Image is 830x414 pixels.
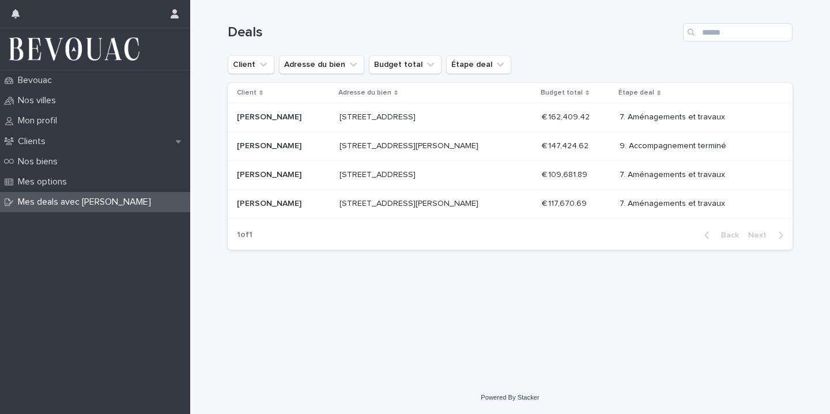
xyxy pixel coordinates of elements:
p: 34, rue des Quinze Vingt, 10000, Troyes, France [339,110,418,122]
p: 1 of 1 [228,221,262,249]
p: [PERSON_NAME] [237,110,304,122]
p: € 147,424.62 [542,139,591,151]
button: Next [744,230,793,240]
p: Nos villes [13,95,65,106]
button: Client [228,55,274,74]
tr: [PERSON_NAME][PERSON_NAME] [STREET_ADDRESS][STREET_ADDRESS] € 109,681.89€ 109,681.89 7. Aménageme... [228,160,793,189]
h1: Deals [228,24,678,41]
p: 7. Aménagements et travaux [620,199,764,209]
p: Client [237,86,256,99]
p: Nos biens [13,156,67,167]
button: Budget total [369,55,442,74]
p: Mon profil [13,115,66,126]
p: Clients [13,136,55,147]
p: € 109,681.89 [542,168,590,180]
p: Adresse du bien [338,86,391,99]
img: 3Al15xfnRue7LfQLgZyQ [9,37,139,61]
span: Back [714,231,739,239]
button: Étape deal [446,55,511,74]
a: Powered By Stacker [481,394,539,401]
p: Budget total [541,86,583,99]
button: Back [695,230,744,240]
input: Search [683,23,793,42]
tr: [PERSON_NAME][PERSON_NAME] [STREET_ADDRESS][PERSON_NAME][STREET_ADDRESS][PERSON_NAME] € 147,424.6... [228,132,793,161]
p: 9. Accompagnement terminé [620,141,764,151]
p: 7. Aménagements et travaux [620,112,764,122]
p: [PERSON_NAME] [237,197,304,209]
tr: [PERSON_NAME][PERSON_NAME] [STREET_ADDRESS][PERSON_NAME][STREET_ADDRESS][PERSON_NAME] € 117,670.6... [228,189,793,218]
p: [PERSON_NAME] [237,139,304,151]
p: Étape deal [618,86,654,99]
p: € 117,670.69 [542,197,589,209]
p: 7. Aménagements et travaux [620,170,764,180]
p: [PERSON_NAME] [237,168,304,180]
p: 22, rue Louis Ulbach, 10000, Troyes, France [339,139,481,151]
span: Next [748,231,774,239]
p: Mes options [13,176,76,187]
p: € 162,409.42 [542,110,592,122]
tr: [PERSON_NAME][PERSON_NAME] [STREET_ADDRESS][STREET_ADDRESS] € 162,409.42€ 162,409.42 7. Aménageme... [228,103,793,132]
p: 12, rue Gaston Rogelin, 10000, Troyes, France [339,197,481,209]
button: Adresse du bien [279,55,364,74]
p: 28, rue des Fossés Patris, 10000, Troyes, France [339,168,418,180]
p: Mes deals avec [PERSON_NAME] [13,197,160,208]
p: Bevouac [13,75,61,86]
